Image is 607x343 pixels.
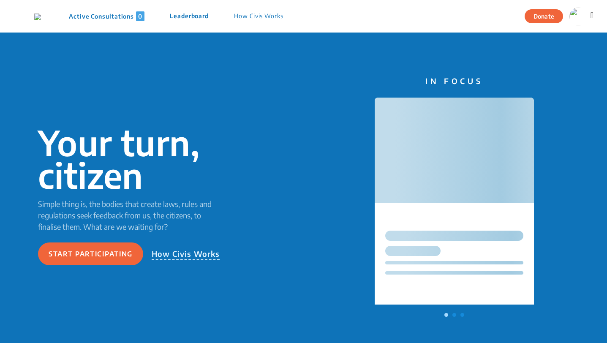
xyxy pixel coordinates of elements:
button: Start participating [38,242,143,265]
button: Donate [525,9,563,23]
p: Leaderboard [170,11,209,21]
a: Donate [525,11,569,20]
p: IN FOCUS [375,75,534,87]
img: person-default.svg [569,8,587,25]
p: Simple thing is, the bodies that create laws, rules and regulations seek feedback from us, the ci... [38,198,224,232]
p: Active Consultations [69,11,144,21]
img: navlogo.png [34,14,41,20]
p: How Civis Works [234,11,283,21]
p: How Civis Works [152,248,220,260]
span: 0 [136,11,144,21]
p: Your turn, citizen [38,126,224,191]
